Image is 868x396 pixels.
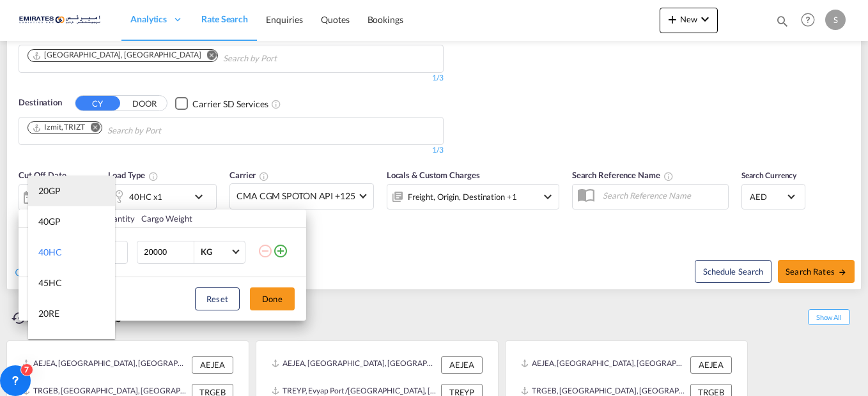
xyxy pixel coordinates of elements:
div: 20RE [38,307,59,320]
div: 40GP [38,215,61,228]
div: 40RE [38,338,59,351]
div: 20GP [38,185,61,197]
div: 45HC [38,277,62,289]
div: 40HC [38,246,62,259]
